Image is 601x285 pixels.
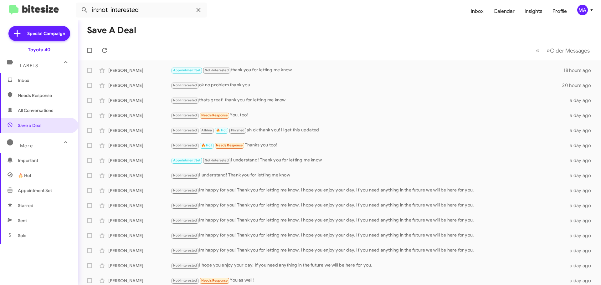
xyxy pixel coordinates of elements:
[108,112,171,119] div: [PERSON_NAME]
[108,217,171,224] div: [PERSON_NAME]
[18,107,53,114] span: All Conversations
[566,277,596,284] div: a day ago
[171,232,566,239] div: Im happy for you! Thank you for letting me know. I hope you enjoy your day. If you need anything ...
[76,3,207,18] input: Search
[18,122,41,129] span: Save a Deal
[532,44,543,57] button: Previous
[173,173,197,177] span: Not-Interested
[18,157,71,164] span: Important
[18,172,31,179] span: 🔥 Hot
[171,67,563,74] div: thank you for letting me know
[171,142,566,149] div: Thanks you too!
[231,128,245,132] span: Finished
[173,218,197,222] span: Not-Interested
[108,172,171,179] div: [PERSON_NAME]
[108,232,171,239] div: [PERSON_NAME]
[171,202,566,209] div: Im happy for you! Thank you for letting me know. I hope you enjoy your day. If you need anything ...
[18,217,27,224] span: Sent
[171,217,566,224] div: Im happy for you! Thank you for letting me know. I hope you enjoy your day. If you need anything ...
[566,187,596,194] div: a day ago
[171,127,566,134] div: ah ok thank you! Il get this updated
[466,2,489,20] a: Inbox
[563,67,596,74] div: 18 hours ago
[173,158,201,162] span: Appointment Set
[532,44,593,57] nav: Page navigation example
[173,278,197,282] span: Not-Interested
[201,278,228,282] span: Needs Response
[173,248,197,252] span: Not-Interested
[108,97,171,104] div: [PERSON_NAME]
[566,127,596,134] div: a day ago
[173,98,197,102] span: Not-Interested
[566,157,596,164] div: a day ago
[543,44,593,57] button: Next
[489,2,520,20] a: Calendar
[173,143,197,147] span: Not-Interested
[547,47,550,54] span: »
[173,68,201,72] span: Appointment Set
[216,128,227,132] span: 🔥 Hot
[171,277,566,284] div: You as well!
[173,203,197,207] span: Not-Interested
[173,233,197,237] span: Not-Interested
[566,97,596,104] div: a day ago
[566,112,596,119] div: a day ago
[18,77,71,84] span: Inbox
[550,47,590,54] span: Older Messages
[566,202,596,209] div: a day ago
[108,127,171,134] div: [PERSON_NAME]
[28,47,50,53] div: Toyota 40
[173,128,197,132] span: Not-Interested
[18,202,33,209] span: Starred
[566,247,596,254] div: a day ago
[171,82,562,89] div: ok no problem thank you
[566,142,596,149] div: a day ago
[171,97,566,104] div: thats great! thank you for letting me know
[201,128,212,132] span: Athina
[108,262,171,269] div: [PERSON_NAME]
[577,5,588,15] div: MA
[171,157,566,164] div: I understand! Thank you for letting me know
[566,217,596,224] div: a day ago
[566,262,596,269] div: a day ago
[520,2,547,20] a: Insights
[173,263,197,267] span: Not-Interested
[171,172,566,179] div: I understand! Thank you for letting me know
[171,112,566,119] div: You, too!
[108,277,171,284] div: [PERSON_NAME]
[201,113,228,117] span: Needs Response
[171,262,566,269] div: I hope you enjoy your day. If you need anything in the future we will be here for you.
[108,82,171,89] div: [PERSON_NAME]
[572,5,594,15] button: MA
[173,83,197,87] span: Not-Interested
[18,187,52,194] span: Appointment Set
[562,82,596,89] div: 20 hours ago
[108,142,171,149] div: [PERSON_NAME]
[566,172,596,179] div: a day ago
[87,25,136,35] h1: Save a Deal
[173,113,197,117] span: Not-Interested
[108,157,171,164] div: [PERSON_NAME]
[205,68,229,72] span: Not-Interested
[171,187,566,194] div: Im happy for you! Thank you for letting me know. I hope you enjoy your day. If you need anything ...
[108,202,171,209] div: [PERSON_NAME]
[201,143,212,147] span: 🔥 Hot
[27,30,65,37] span: Special Campaign
[216,143,243,147] span: Needs Response
[108,187,171,194] div: [PERSON_NAME]
[18,92,71,99] span: Needs Response
[566,232,596,239] div: a day ago
[18,232,27,239] span: Sold
[205,158,229,162] span: Not-Interested
[547,2,572,20] a: Profile
[108,67,171,74] div: [PERSON_NAME]
[173,188,197,192] span: Not-Interested
[8,26,70,41] a: Special Campaign
[536,47,539,54] span: «
[20,143,33,149] span: More
[20,63,38,69] span: Labels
